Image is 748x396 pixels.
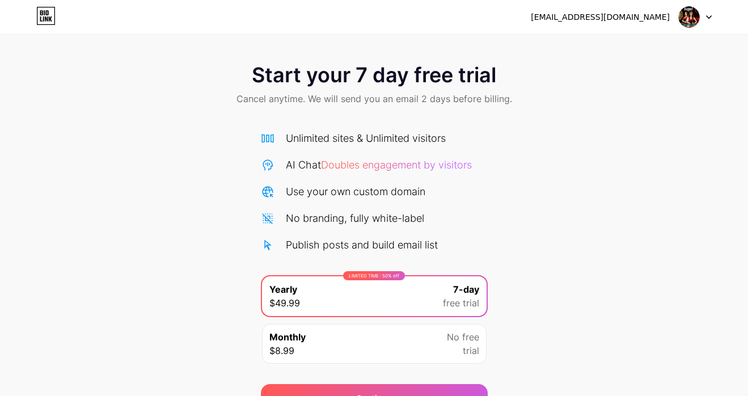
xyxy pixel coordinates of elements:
span: No free [447,330,479,344]
span: Monthly [269,330,306,344]
span: $8.99 [269,344,294,357]
img: paktua [678,6,700,28]
div: Publish posts and build email list [286,237,438,252]
span: Cancel anytime. We will send you an email 2 days before billing. [236,92,512,106]
span: $49.99 [269,296,300,310]
span: trial [463,344,479,357]
span: Doubles engagement by visitors [321,159,472,171]
div: LIMITED TIME : 50% off [343,271,405,280]
span: Yearly [269,283,297,296]
div: AI Chat [286,157,472,172]
div: No branding, fully white-label [286,210,424,226]
div: [EMAIL_ADDRESS][DOMAIN_NAME] [531,11,670,23]
span: 7-day [453,283,479,296]
span: free trial [443,296,479,310]
div: Use your own custom domain [286,184,425,199]
span: Start your 7 day free trial [252,64,496,86]
div: Unlimited sites & Unlimited visitors [286,130,446,146]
